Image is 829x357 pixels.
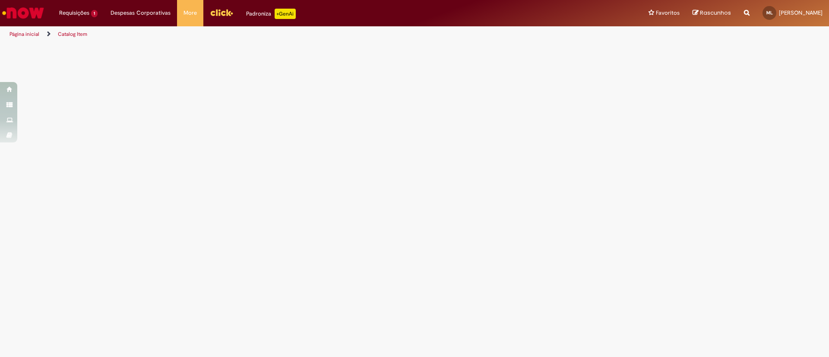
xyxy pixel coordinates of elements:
[91,10,98,17] span: 1
[693,9,731,17] a: Rascunhos
[1,4,45,22] img: ServiceNow
[210,6,233,19] img: click_logo_yellow_360x200.png
[779,9,823,16] span: [PERSON_NAME]
[9,31,39,38] a: Página inicial
[766,10,773,16] span: ML
[700,9,731,17] span: Rascunhos
[111,9,171,17] span: Despesas Corporativas
[656,9,680,17] span: Favoritos
[6,26,546,42] ul: Trilhas de página
[59,9,89,17] span: Requisições
[275,9,296,19] p: +GenAi
[184,9,197,17] span: More
[58,31,87,38] a: Catalog Item
[246,9,296,19] div: Padroniza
